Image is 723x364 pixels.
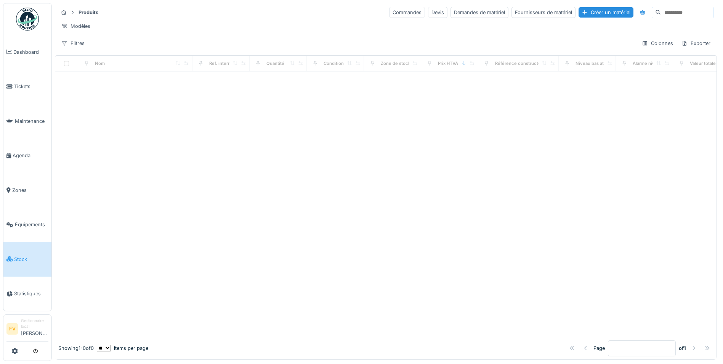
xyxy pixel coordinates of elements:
div: Niveau bas atteint ? [576,60,617,67]
li: FV [6,323,18,335]
a: Maintenance [3,104,51,139]
span: Stock [14,256,48,263]
div: Showing 1 - 0 of 0 [58,345,94,352]
span: Dashboard [13,48,48,56]
div: Filtres [58,38,88,49]
a: Agenda [3,139,51,173]
span: Zones [12,187,48,194]
li: [PERSON_NAME] [21,318,48,340]
a: Statistiques [3,277,51,311]
div: Créer un matériel [579,7,633,18]
img: Badge_color-CXgf-gQk.svg [16,8,39,31]
strong: Produits [75,9,101,16]
div: items per page [97,345,148,352]
strong: of 1 [679,345,686,352]
span: Agenda [13,152,48,159]
div: Ref. interne [209,60,233,67]
a: Stock [3,242,51,277]
a: FV Gestionnaire local[PERSON_NAME] [6,318,48,342]
div: Fournisseurs de matériel [511,7,576,18]
span: Tickets [14,83,48,90]
div: Page [593,345,605,352]
div: Modèles [58,21,94,32]
div: Commandes [389,7,425,18]
span: Équipements [15,221,48,228]
div: Quantité [266,60,284,67]
div: Colonnes [638,38,677,49]
span: Maintenance [15,118,48,125]
div: Valeur totale [690,60,716,67]
a: Tickets [3,69,51,104]
div: Zone de stockage [381,60,418,67]
div: Référence constructeur [495,60,545,67]
a: Zones [3,173,51,208]
div: Gestionnaire local [21,318,48,330]
div: Alarme niveau bas [633,60,671,67]
span: Statistiques [14,290,48,297]
div: Nom [95,60,105,67]
div: Devis [428,7,447,18]
div: Conditionnement [324,60,360,67]
div: Demandes de matériel [450,7,508,18]
div: Exporter [678,38,714,49]
div: Prix HTVA [438,60,458,67]
a: Équipements [3,208,51,242]
a: Dashboard [3,35,51,69]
